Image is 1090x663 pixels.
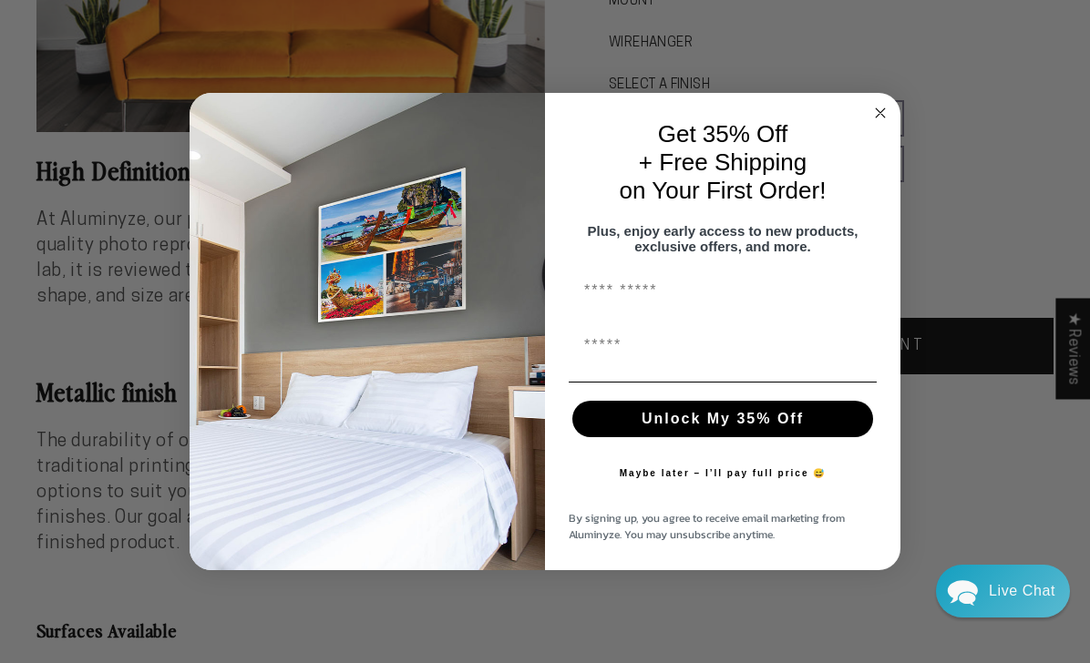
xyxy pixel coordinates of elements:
[869,102,891,124] button: Close dialog
[989,565,1055,617] div: Contact Us Directly
[658,120,788,148] span: Get 35% Off
[569,510,845,543] span: By signing up, you agree to receive email marketing from Aluminyze. You may unsubscribe anytime.
[588,223,859,254] span: Plus, enjoy early access to new products, exclusive offers, and more.
[620,177,827,204] span: on Your First Order!
[572,401,873,437] button: Unlock My 35% Off
[936,565,1070,617] div: Chat widget toggle
[611,455,836,492] button: Maybe later – I’ll pay full price 😅
[569,382,877,382] img: underline
[639,148,807,176] span: + Free Shipping
[190,93,545,570] img: 728e4f65-7e6c-44e2-b7d1-0292a396982f.jpeg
